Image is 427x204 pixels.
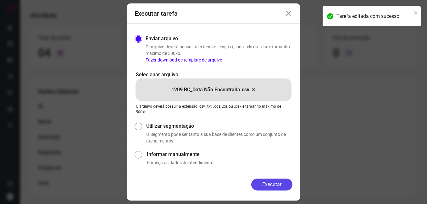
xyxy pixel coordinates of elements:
[146,122,292,130] label: Utilizar segmentação
[135,10,178,17] h3: Executar tarefa
[146,57,222,62] a: Fazer download de template de arquivo
[146,131,292,144] p: O Segmento pode ser tanto a sua base de clientes como um conjunto de atendimentos.
[171,86,249,94] p: 1209 BC_Data Não Encontrada.csv
[146,35,178,42] label: Enviar arquivo
[136,104,291,115] p: O arquivo deverá possuir a extensão .csv, .txt, .ods, .xls ou .xlsx e tamanho máximo de 500kb.
[251,179,292,191] button: Executar
[414,9,418,16] button: close
[336,13,412,20] div: Tarefa editada com sucesso!
[147,151,292,158] label: Informar manualmente
[147,159,292,166] p: Forneça os dados do atendimento.
[146,44,292,63] p: O arquivo deverá possuir a extensão .csv, .txt, .ods, .xls ou .xlsx e tamanho máximo de 500kb.
[136,71,291,78] p: Selecionar arquivo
